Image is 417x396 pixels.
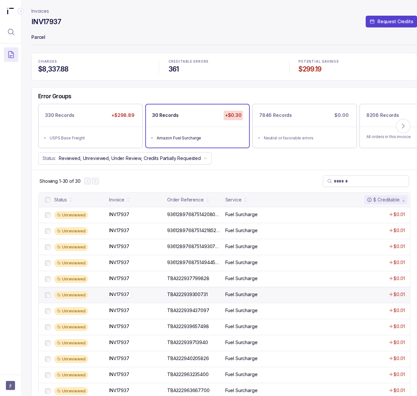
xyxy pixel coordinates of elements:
input: checkbox-checkbox [45,309,50,314]
p: Status: [42,155,56,162]
p: INV17937 [109,275,129,282]
div: Unreviewed [54,243,88,251]
button: User initials [6,381,15,390]
p: $0.01 [394,387,405,394]
div: Unreviewed [54,291,88,299]
p: $0.01 [394,243,405,250]
div: Unreviewed [54,307,88,315]
p: $0.01 [394,339,405,346]
div: Unreviewed [54,339,88,347]
div: Neutral or favorable errors [264,135,349,141]
p: TBA322939300731 [167,291,208,298]
input: checkbox-checkbox [45,277,50,282]
p: INV17937 [109,227,129,234]
input: checkbox-checkbox [45,356,50,362]
p: Fuel Surcharge [225,243,258,250]
p: Fuel Surcharge [225,227,258,234]
h4: INV17937 [31,17,61,26]
p: $0.01 [394,371,405,378]
h5: Error Groups [38,93,72,100]
div: Remaining page entries [40,178,80,184]
p: POTENTIAL SAVINGS [299,60,410,64]
p: 7846 Records [259,112,292,119]
p: Fuel Surcharge [225,387,258,394]
p: Showing 1-30 of 30 [40,178,80,184]
div: Invoice [109,197,124,203]
div: Unreviewed [54,227,88,235]
input: checkbox-checkbox [45,388,50,394]
input: checkbox-checkbox [45,245,50,250]
div: Unreviewed [54,323,88,331]
p: TBA322963235400 [167,371,209,378]
p: +$298.89 [110,111,136,120]
p: Fuel Surcharge [225,339,258,346]
p: +$0.30 [224,111,243,120]
p: TBA322963667700 [167,387,210,394]
p: $0.01 [394,211,405,218]
div: Order Reference [167,197,204,203]
p: Fuel Surcharge [225,259,258,266]
input: checkbox-checkbox [45,197,50,202]
p: 330 Records [45,112,74,119]
button: Menu Icon Button MagnifyingGlassIcon [4,25,18,39]
p: 9361289768751420807317 [167,211,221,218]
div: Unreviewed [54,371,88,379]
div: Status [54,197,67,203]
div: Amazon Fuel Surcharge [157,135,242,141]
div: Unreviewed [54,387,88,395]
p: $0.01 [394,227,405,234]
button: Status:Reviewed, Unreviewed, Under Review, Credits Partially Requested [38,152,212,165]
p: INV17937 [109,243,129,250]
p: $0.01 [394,355,405,362]
p: TBA322939657498 [167,323,209,330]
p: INV17937 [109,355,129,362]
input: checkbox-checkbox [45,341,50,346]
p: $0.01 [394,291,405,298]
p: Fuel Surcharge [225,355,258,362]
p: Reviewed, Unreviewed, Under Review, Credits Partially Requested [59,155,201,162]
p: 9361289768751421852200 [167,227,221,234]
p: Fuel Surcharge [225,371,258,378]
p: CHARGES [38,60,150,64]
p: INV17937 [109,307,129,314]
p: $0.01 [394,275,405,282]
input: checkbox-checkbox [45,372,50,378]
nav: breadcrumb [31,8,49,14]
p: Fuel Surcharge [225,291,258,298]
p: Fuel Surcharge [225,323,258,330]
p: INV17937 [109,259,129,266]
p: TBA322940205826 [167,355,209,362]
p: 9361289768751494458484 [167,259,221,266]
h4: $8,337.88 [38,65,150,74]
p: $0.01 [394,323,405,330]
p: INV17937 [109,323,129,330]
a: Invoices [31,8,49,14]
div: Unreviewed [54,355,88,363]
h4: 361 [168,65,280,74]
div: Collapse Icon [17,7,25,15]
p: TBA322939437097 [167,307,209,314]
p: Request Credits [377,18,413,25]
div: $ Creditable [367,197,400,203]
input: checkbox-checkbox [45,325,50,330]
p: CREDITABLE ERRORS [168,60,280,64]
p: INV17937 [109,371,129,378]
div: Unreviewed [54,259,88,267]
div: USPS Base Freight [50,135,135,141]
div: Service [225,197,242,203]
h4: $299.19 [299,65,410,74]
p: $0.01 [394,259,405,266]
input: checkbox-checkbox [45,213,50,218]
p: INV17937 [109,387,129,394]
input: checkbox-checkbox [45,293,50,298]
p: INV17937 [109,339,129,346]
p: 30 Records [152,112,179,119]
p: INV17937 [107,291,131,298]
p: 9361289768751493074562 [167,243,221,250]
button: Menu Icon Button DocumentTextIcon [4,47,18,62]
div: Unreviewed [54,275,88,283]
input: checkbox-checkbox [45,229,50,234]
p: $0.01 [394,307,405,314]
